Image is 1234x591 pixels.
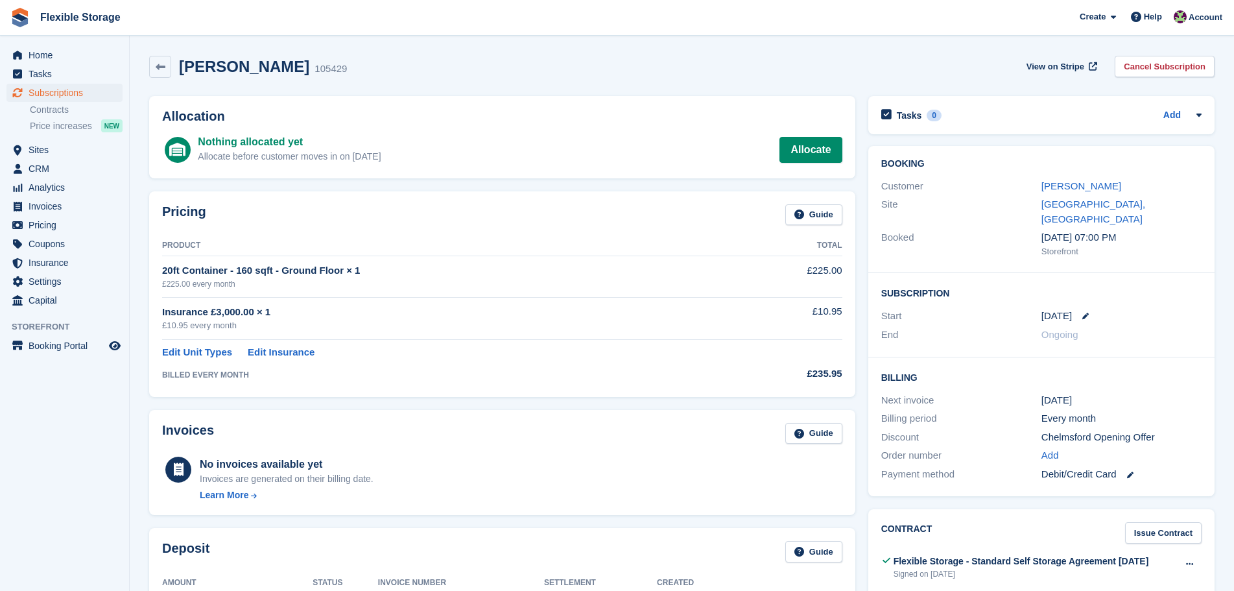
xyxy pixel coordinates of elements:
[162,263,740,278] div: 20ft Container - 160 sqft - Ground Floor × 1
[1041,467,1202,482] div: Debit/Credit Card
[779,137,842,163] a: Allocate
[1115,56,1215,77] a: Cancel Subscription
[29,254,106,272] span: Insurance
[1163,108,1181,123] a: Add
[162,369,740,381] div: BILLED EVERY MONTH
[200,457,374,472] div: No invoices available yet
[881,179,1041,194] div: Customer
[6,84,123,102] a: menu
[29,65,106,83] span: Tasks
[6,216,123,234] a: menu
[1041,329,1078,340] span: Ongoing
[35,6,126,28] a: Flexible Storage
[198,150,381,163] div: Allocate before customer moves in on [DATE]
[1144,10,1162,23] span: Help
[1041,430,1202,445] div: Chelmsford Opening Offer
[30,104,123,116] a: Contracts
[30,120,92,132] span: Price increases
[162,278,740,290] div: £225.00 every month
[29,216,106,234] span: Pricing
[6,291,123,309] a: menu
[314,62,347,77] div: 105429
[29,84,106,102] span: Subscriptions
[162,345,232,360] a: Edit Unit Types
[1041,411,1202,426] div: Every month
[107,338,123,354] a: Preview store
[1189,11,1222,24] span: Account
[894,555,1149,568] div: Flexible Storage - Standard Self Storage Agreement [DATE]
[101,119,123,132] div: NEW
[6,254,123,272] a: menu
[881,230,1041,258] div: Booked
[881,370,1202,383] h2: Billing
[740,235,842,256] th: Total
[29,197,106,215] span: Invoices
[785,423,842,444] a: Guide
[1041,199,1145,224] a: [GEOGRAPHIC_DATA], [GEOGRAPHIC_DATA]
[29,291,106,309] span: Capital
[162,541,209,562] h2: Deposit
[6,178,123,197] a: menu
[29,46,106,64] span: Home
[6,272,123,291] a: menu
[1041,245,1202,258] div: Storefront
[881,467,1041,482] div: Payment method
[162,319,740,332] div: £10.95 every month
[12,320,129,333] span: Storefront
[894,568,1149,580] div: Signed on [DATE]
[1041,180,1121,191] a: [PERSON_NAME]
[881,309,1041,324] div: Start
[6,141,123,159] a: menu
[740,297,842,339] td: £10.95
[6,46,123,64] a: menu
[1026,60,1084,73] span: View on Stripe
[881,197,1041,226] div: Site
[881,430,1041,445] div: Discount
[200,488,248,502] div: Learn More
[1021,56,1100,77] a: View on Stripe
[6,235,123,253] a: menu
[162,235,740,256] th: Product
[927,110,942,121] div: 0
[740,367,842,381] div: £235.95
[248,345,314,360] a: Edit Insurance
[200,472,374,486] div: Invoices are generated on their billing date.
[162,423,214,444] h2: Invoices
[881,286,1202,299] h2: Subscription
[881,448,1041,463] div: Order number
[881,159,1202,169] h2: Booking
[29,178,106,197] span: Analytics
[897,110,922,121] h2: Tasks
[1041,393,1202,408] div: [DATE]
[200,488,374,502] a: Learn More
[1041,309,1072,324] time: 2025-09-08 00:00:00 UTC
[29,337,106,355] span: Booking Portal
[29,272,106,291] span: Settings
[785,541,842,562] a: Guide
[29,160,106,178] span: CRM
[1041,448,1059,463] a: Add
[6,160,123,178] a: menu
[6,65,123,83] a: menu
[6,197,123,215] a: menu
[881,522,932,544] h2: Contract
[1174,10,1187,23] img: Rachael Fisher
[29,141,106,159] span: Sites
[162,109,842,124] h2: Allocation
[881,393,1041,408] div: Next invoice
[198,134,381,150] div: Nothing allocated yet
[881,411,1041,426] div: Billing period
[10,8,30,27] img: stora-icon-8386f47178a22dfd0bd8f6a31ec36ba5ce8667c1dd55bd0f319d3a0aa187defe.svg
[30,119,123,133] a: Price increases NEW
[1080,10,1106,23] span: Create
[1125,522,1202,544] a: Issue Contract
[881,328,1041,343] div: End
[162,204,206,226] h2: Pricing
[29,235,106,253] span: Coupons
[162,305,740,320] div: Insurance £3,000.00 × 1
[1041,230,1202,245] div: [DATE] 07:00 PM
[6,337,123,355] a: menu
[179,58,309,75] h2: [PERSON_NAME]
[785,204,842,226] a: Guide
[740,256,842,297] td: £225.00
